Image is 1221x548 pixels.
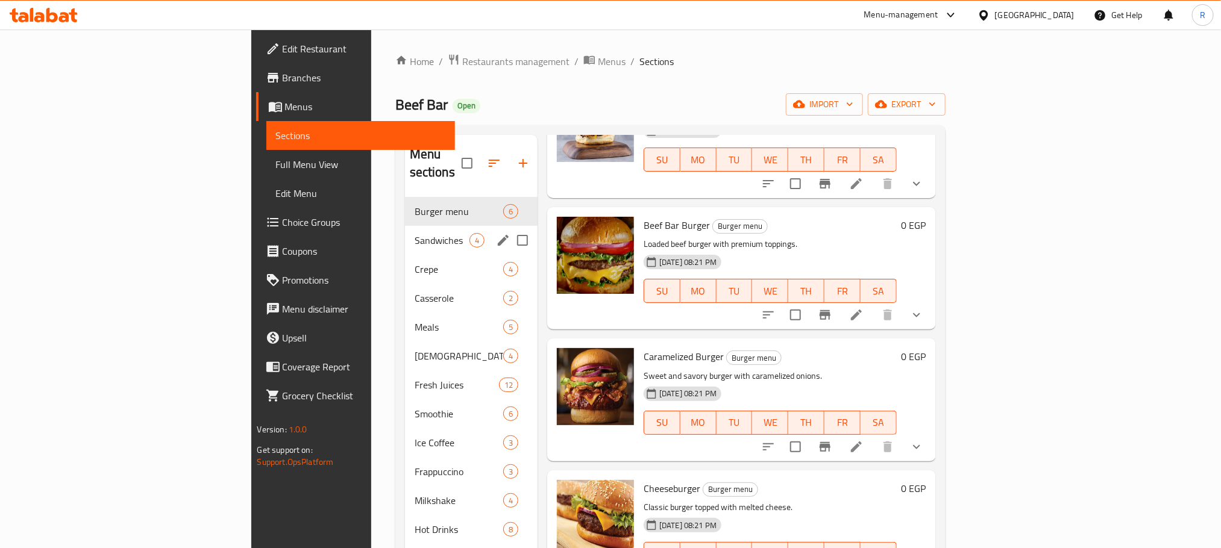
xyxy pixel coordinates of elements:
[415,522,503,537] span: Hot Drinks
[649,282,676,300] span: SU
[415,320,503,334] span: Meals
[415,493,503,508] span: Milkshake
[285,99,445,114] span: Menus
[861,279,897,303] button: SA
[873,300,902,329] button: delete
[783,171,808,196] span: Select to update
[415,378,499,392] div: Fresh Juices
[256,92,455,121] a: Menus
[788,279,824,303] button: TH
[503,493,518,508] div: items
[289,422,308,437] span: 1.0.0
[454,151,480,176] span: Select all sections
[721,282,748,300] span: TU
[256,352,455,381] a: Coverage Report
[256,294,455,323] a: Menu disclaimer
[257,442,313,458] span: Get support on:
[861,411,897,435] button: SA
[415,349,503,363] span: [DEMOGRAPHIC_DATA]
[824,148,861,172] button: FR
[703,482,758,497] div: Burger menu
[266,121,455,150] a: Sections
[864,8,938,22] div: Menu-management
[283,273,445,287] span: Promotions
[503,435,518,450] div: items
[405,428,538,457] div: Ice Coffee3
[873,432,902,461] button: delete
[405,313,538,341] div: Meals5
[480,149,509,178] span: Sort sections
[703,482,758,496] span: Burger menu
[902,432,931,461] button: show more
[713,219,767,233] span: Burger menu
[909,308,924,322] svg: Show Choices
[256,63,455,92] a: Branches
[415,233,469,248] span: Sandwiches
[909,440,924,454] svg: Show Choices
[503,320,518,334] div: items
[644,237,897,252] p: Loaded beef burger with premium toppings.
[504,495,518,506] span: 4
[649,414,676,431] span: SU
[902,169,931,198] button: show more
[752,411,788,435] button: WE
[811,300,840,329] button: Branch-specific-item
[283,244,445,258] span: Coupons
[721,151,748,169] span: TU
[395,54,946,69] nav: breadcrumb
[405,341,538,370] div: [DEMOGRAPHIC_DATA]4
[453,101,480,111] span: Open
[717,148,753,172] button: TU
[503,349,518,363] div: items
[727,351,781,365] span: Burger menu
[504,322,518,333] span: 5
[644,279,680,303] button: SU
[788,148,824,172] button: TH
[752,279,788,303] button: WE
[283,42,445,56] span: Edit Restaurant
[503,291,518,305] div: items
[757,282,783,300] span: WE
[283,215,445,229] span: Choice Groups
[644,479,700,497] span: Cheeseburger
[415,262,503,276] span: Crepe
[873,169,902,198] button: delete
[865,414,892,431] span: SA
[829,414,856,431] span: FR
[824,411,861,435] button: FR
[509,149,538,178] button: Add section
[644,216,710,234] span: Beef Bar Burger
[504,350,518,362] span: 4
[415,406,503,421] span: Smoothie
[644,347,724,366] span: Caramelized Burger
[405,284,538,313] div: Casserole2
[283,302,445,316] span: Menu disclaimer
[654,520,721,531] span: [DATE] 08:21 PM
[757,151,783,169] span: WE
[829,151,856,169] span: FR
[470,235,484,246] span: 4
[680,148,717,172] button: MO
[754,300,783,329] button: sort-choices
[865,282,892,300] span: SA
[644,500,897,515] p: Classic burger topped with melted cheese.
[500,379,518,391] span: 12
[256,323,455,352] a: Upsell
[757,414,783,431] span: WE
[654,257,721,268] span: [DATE] 08:21 PM
[726,350,782,365] div: Burger menu
[630,54,635,69] li: /
[909,176,924,191] svg: Show Choices
[583,54,626,69] a: Menus
[639,54,674,69] span: Sections
[415,204,503,219] span: Burger menu
[462,54,570,69] span: Restaurants management
[877,97,936,112] span: export
[644,148,680,172] button: SU
[717,279,753,303] button: TU
[504,437,518,449] span: 3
